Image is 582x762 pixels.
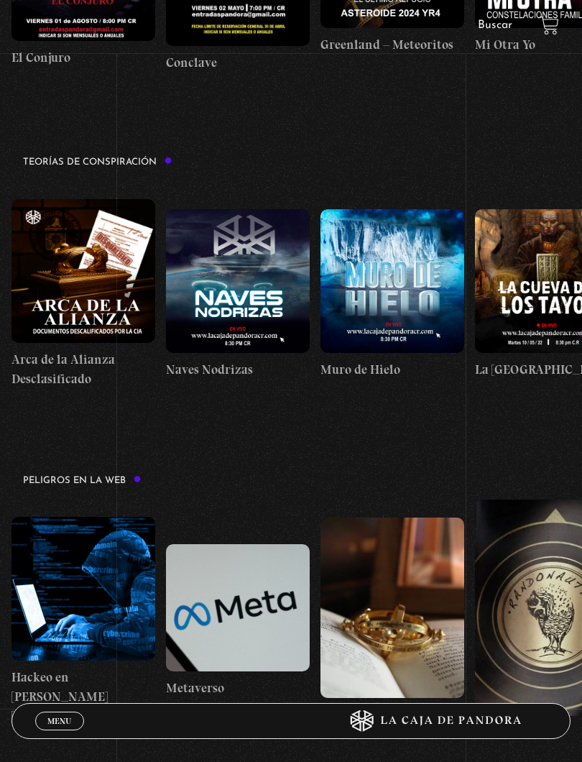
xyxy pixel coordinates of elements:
[166,500,310,742] a: Metaverso
[23,157,172,167] h3: Teorías de Conspiración
[11,181,155,407] a: Arca de la Alianza Desclasificado
[11,500,155,742] a: Hackeo en [PERSON_NAME][GEOGRAPHIC_DATA]
[166,360,310,380] h4: Naves Nodrizas
[166,53,310,73] h4: Conclave
[42,729,76,739] span: Cerrar
[166,679,310,698] h4: Metaverso
[11,48,155,68] h4: El Conjuro
[320,500,464,742] a: Shifting
[540,16,559,35] a: View your shopping cart
[478,19,512,31] a: Buscar
[11,350,155,389] h4: Arca de la Alianza Desclasificado
[320,181,464,407] a: Muro de Hielo
[320,35,464,55] h4: Greenland – Meteoritos
[11,668,155,726] h4: Hackeo en [PERSON_NAME][GEOGRAPHIC_DATA]
[320,360,464,380] h4: Muro de Hielo
[47,717,71,725] span: Menu
[166,181,310,407] a: Naves Nodrizas
[23,475,142,485] h3: Peligros en la web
